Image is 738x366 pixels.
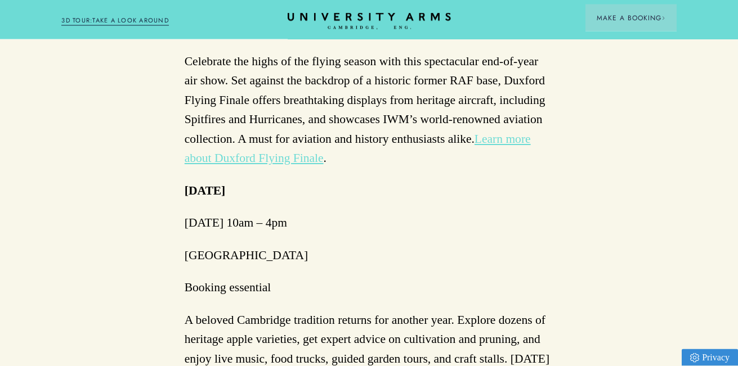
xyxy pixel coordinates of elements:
button: Make a BookingArrow icon [585,4,677,31]
p: Booking essential [185,278,554,297]
span: Make a Booking [597,13,665,23]
a: Home [288,13,451,30]
img: Privacy [690,353,699,363]
p: Celebrate the highs of the flying season with this spectacular end-of-year air show. Set against ... [185,52,554,169]
strong: [DATE] [185,184,226,198]
p: [GEOGRAPHIC_DATA] [185,246,554,265]
img: Arrow icon [661,16,665,20]
a: Privacy [682,349,738,366]
a: 3D TOUR:TAKE A LOOK AROUND [61,16,169,26]
p: [DATE] 10am – 4pm [185,214,554,233]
